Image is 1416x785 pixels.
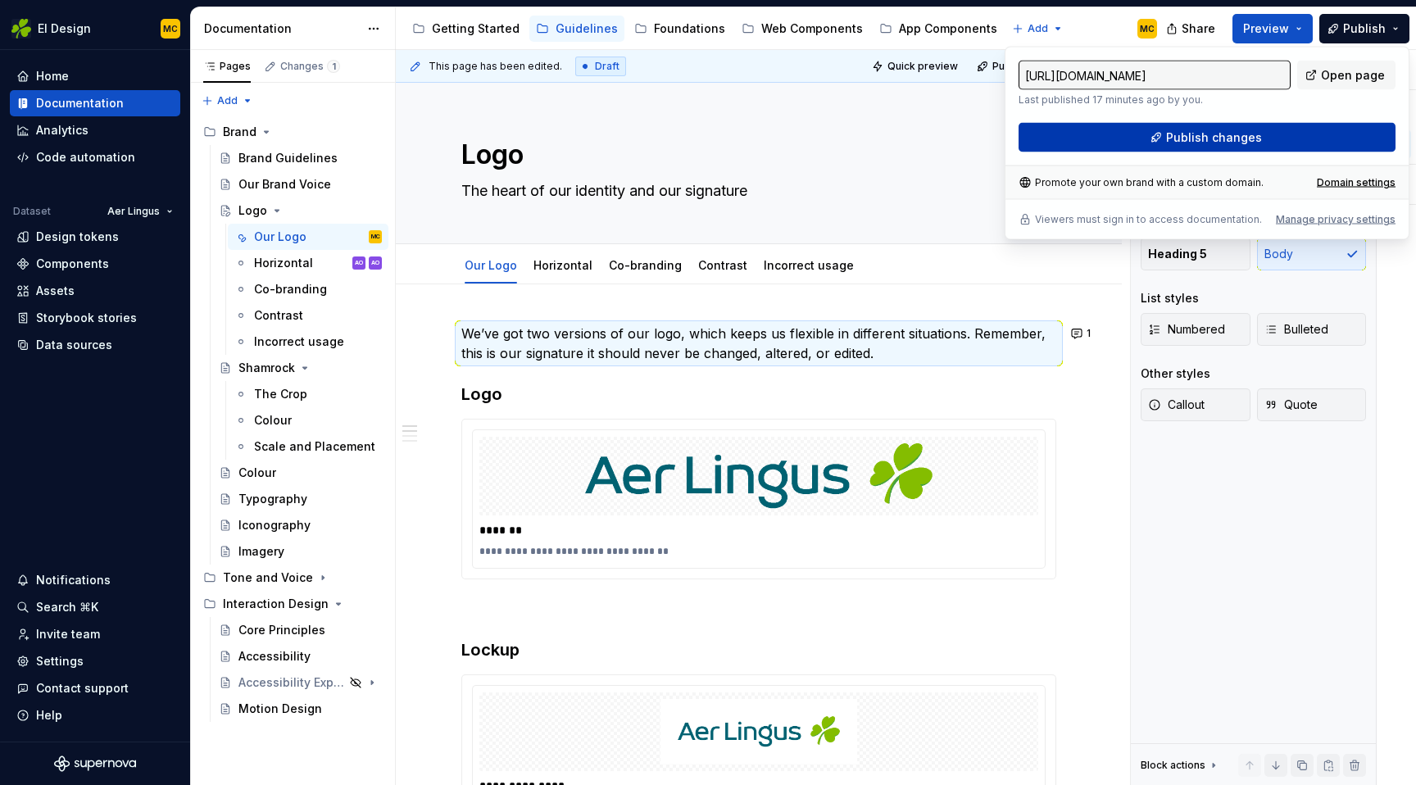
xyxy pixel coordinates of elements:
div: EI Design [38,20,91,37]
span: Draft [595,60,619,73]
button: 1 [1066,322,1098,345]
div: Data sources [36,337,112,353]
a: Open page [1297,61,1396,90]
button: Manage privacy settings [1276,213,1396,226]
a: Colour [212,460,388,486]
img: 56b5df98-d96d-4d7e-807c-0afdf3bdaefa.png [11,19,31,39]
a: Typography [212,486,388,512]
button: Search ⌘K [10,594,180,620]
a: Our Brand Voice [212,171,388,197]
div: Guidelines [556,20,618,37]
div: Tone and Voice [223,569,313,586]
p: We’ve got two versions of our logo, which keeps us flexible in different situations. Remember, th... [461,324,1056,363]
div: Settings [36,653,84,669]
div: Block actions [1141,754,1220,777]
button: Publish [1319,14,1409,43]
div: Imagery [238,543,284,560]
div: Search ⌘K [36,599,98,615]
div: Our Brand Voice [238,176,331,193]
a: Home [10,63,180,89]
span: Publish changes [1166,129,1262,146]
a: Code automation [10,144,180,170]
div: Block actions [1141,759,1205,772]
button: Share [1158,14,1226,43]
div: Contact support [36,680,129,697]
a: Scale and Placement [228,433,388,460]
p: Last published 17 minutes ago by you. [1019,93,1291,107]
a: Invite team [10,621,180,647]
a: Motion Design [212,696,388,722]
div: MC [163,22,178,35]
div: Interaction Design [223,596,329,612]
span: Publish [1343,20,1386,37]
span: 1 [1087,327,1091,340]
div: Colour [238,465,276,481]
span: Quote [1264,397,1318,413]
div: Storybook stories [36,310,137,326]
div: Horizontal [254,255,313,271]
a: Accessibility [212,643,388,669]
div: Design tokens [36,229,119,245]
a: Settings [10,648,180,674]
svg: Supernova Logo [54,756,136,772]
div: Getting Started [432,20,520,37]
h3: Logo [461,383,1056,406]
a: Our Logo [465,258,517,272]
a: Core Principles [212,617,388,643]
span: Quick preview [887,60,958,73]
a: Shamrock [212,355,388,381]
a: Analytics [10,117,180,143]
a: Storybook stories [10,305,180,331]
div: MC [371,229,380,245]
a: Accessibility Explained [212,669,388,696]
span: Heading 5 [1148,246,1207,262]
div: Foundations [654,20,725,37]
a: Brand Guidelines [212,145,388,171]
div: Help [36,707,62,724]
button: Quote [1257,388,1367,421]
span: Add [217,94,238,107]
a: Logo [212,197,388,224]
button: Notifications [10,567,180,593]
span: Add [1028,22,1048,35]
span: Publish changes [992,60,1072,73]
a: Assets [10,278,180,304]
div: Colour [254,412,292,429]
div: Contrast [254,307,303,324]
div: The Crop [254,386,307,402]
div: Interaction Design [197,591,388,617]
button: Add [197,89,258,112]
div: Shamrock [238,360,295,376]
span: Open page [1321,67,1385,84]
a: The Crop [228,381,388,407]
div: Brand Guidelines [238,150,338,166]
div: Documentation [204,20,359,37]
div: Co-branding [602,247,688,282]
span: Preview [1243,20,1289,37]
div: Accessibility Explained [238,674,344,691]
textarea: Logo [458,135,1053,175]
div: Domain settings [1317,176,1396,189]
div: Changes [280,60,340,73]
span: 1 [327,60,340,73]
div: Contrast [692,247,754,282]
h3: Lockup [461,638,1056,661]
div: Page tree [406,12,1004,45]
span: Share [1182,20,1215,37]
div: Logo [238,202,267,219]
span: Aer Lingus [107,205,160,218]
div: Code automation [36,149,135,166]
a: Web Components [735,16,869,42]
span: Bulleted [1264,321,1328,338]
p: Viewers must sign in to access documentation. [1035,213,1262,226]
div: Our Logo [458,247,524,282]
a: Iconography [212,512,388,538]
div: Horizontal [527,247,599,282]
div: Incorrect usage [757,247,860,282]
div: Core Principles [238,622,325,638]
button: Heading 5 [1141,238,1250,270]
button: Numbered [1141,313,1250,346]
div: Assets [36,283,75,299]
a: Co-branding [228,276,388,302]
